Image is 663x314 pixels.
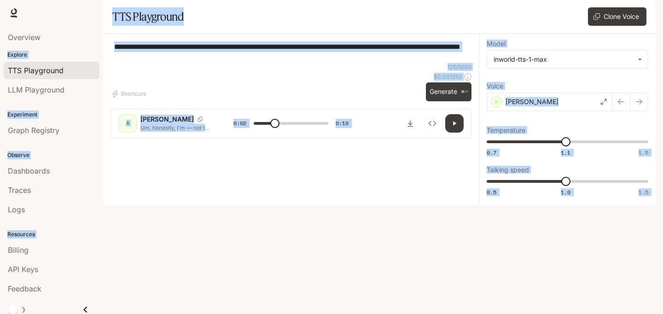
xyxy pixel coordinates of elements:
[120,116,135,131] div: A
[639,188,648,196] span: 1.5
[494,55,633,64] div: inworld-tts-1-max
[110,87,150,101] button: Shortcuts
[194,116,207,122] button: Copy Voice ID
[426,82,471,101] button: Generate⌘⏎
[423,114,442,133] button: Inspect
[487,188,496,196] span: 0.5
[461,89,468,95] p: ⌘⏎
[487,167,529,173] p: Talking speed
[639,149,648,157] span: 1.5
[487,127,525,134] p: Temperature
[561,149,570,157] span: 1.1
[588,7,646,26] button: Clone Voice
[448,63,471,71] p: 125 / 1000
[487,41,506,47] p: Model
[506,97,558,106] p: [PERSON_NAME]
[487,83,503,89] p: Voice
[112,7,184,26] h1: TTS Playground
[140,115,194,124] p: [PERSON_NAME]
[336,119,349,128] span: 0:10
[561,188,570,196] span: 1.0
[487,51,648,68] div: inworld-tts-1-max
[140,124,211,132] p: Um, honestly, I'm — not too sure about that, but, uh, I kinda — remember hearing something about ...
[487,149,496,157] span: 0.7
[401,114,419,133] button: Download audio
[233,119,246,128] span: 0:02
[434,73,462,81] p: $ 0.001250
